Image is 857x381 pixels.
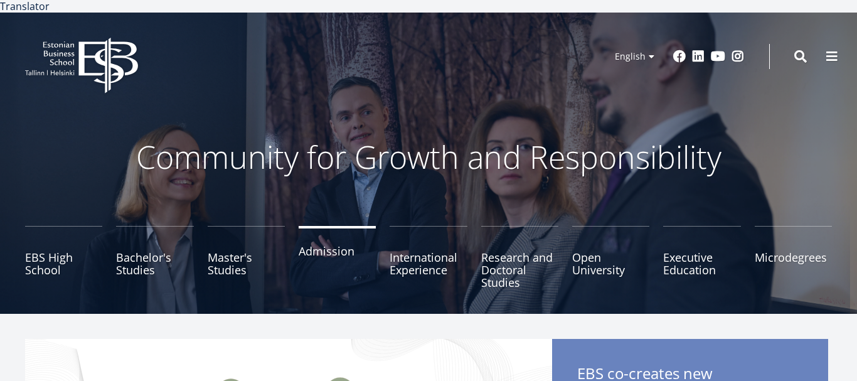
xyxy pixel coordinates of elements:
a: Instagram [732,50,744,63]
a: Admission [299,226,376,289]
a: Open University [572,226,649,289]
a: Youtube [711,50,725,63]
a: Executive Education [663,226,740,289]
a: Linkedin [692,50,705,63]
a: Research and Doctoral Studies [481,226,558,289]
a: International Experience [390,226,467,289]
a: EBS High School [25,226,102,289]
a: Master's Studies [208,226,285,289]
p: Community for Growth and Responsibility [96,138,761,176]
a: Bachelor's Studies [116,226,193,289]
a: Facebook [673,50,686,63]
a: Microdegrees [755,226,832,289]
